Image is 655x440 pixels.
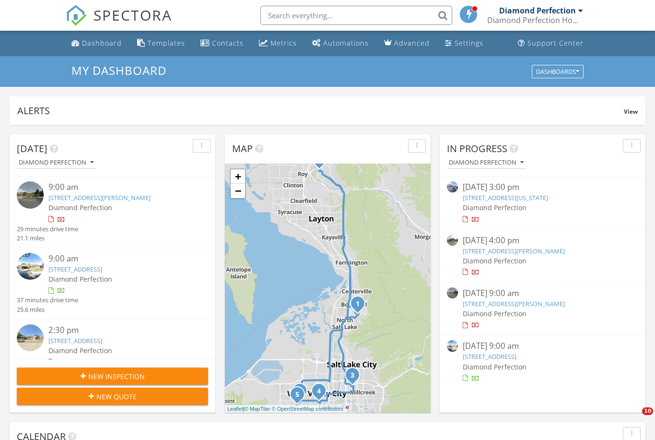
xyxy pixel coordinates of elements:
[48,324,192,336] div: 2:30 pm
[463,287,622,299] div: [DATE] 9:00 am
[96,392,137,402] span: New Quote
[358,303,363,309] div: 1973 S Davis Blvd, Bountiful, UT 84010
[319,159,325,165] div: 4607 S 125 W, Ogden, UT 84405
[48,203,112,212] span: Diamond Perfection
[17,296,78,305] div: 37 minutes drive time
[225,405,346,413] div: |
[17,104,624,117] div: Alerts
[447,142,507,155] span: In Progress
[394,38,430,48] div: Advanced
[17,234,78,243] div: 21.1 miles
[17,253,208,314] a: 9:00 am [STREET_ADDRESS] Diamond Perfection 37 minutes drive time 25.6 miles
[463,362,526,371] span: Diamond Perfection
[82,38,122,48] div: Dashboard
[441,35,487,52] a: Settings
[447,340,638,383] a: [DATE] 9:00 am [STREET_ADDRESS] Diamond Perfection
[148,38,185,48] div: Templates
[17,225,78,234] div: 29 minutes drive time
[532,65,584,78] button: Dashboards
[94,5,172,25] span: SPECTORA
[463,299,565,308] a: [STREET_ADDRESS][PERSON_NAME]
[17,324,208,386] a: 2:30 pm [STREET_ADDRESS] Diamond Perfection 46 minutes drive time 36.1 miles
[260,6,452,25] input: Search everything...
[48,265,102,274] a: [STREET_ADDRESS]
[319,391,325,396] div: 4245 S 3760 W, West Valley City, UT 84120
[323,38,369,48] div: Automations
[48,336,102,345] a: [STREET_ADDRESS]
[352,375,358,381] div: 209 E 2700 S, South Salt Lake, UT 84115
[463,256,526,265] span: Diamond Perfection
[463,340,622,352] div: [DATE] 9:00 am
[463,352,516,361] a: [STREET_ADDRESS]
[317,388,321,395] i: 4
[48,193,151,202] a: [STREET_ADDRESS][PERSON_NAME]
[527,38,584,48] div: Support Center
[447,181,638,224] a: [DATE] 3:00 pm [STREET_ADDRESS][US_STATE] Diamond Perfection
[231,169,245,184] a: Zoom in
[487,15,583,25] div: Diamond Perfection Home & Property Inspections
[17,368,208,385] button: New Inspection
[231,184,245,198] a: Zoom out
[297,394,303,400] div: 6329 Basin Ridge Dr, West Valley City, UT 84128
[455,38,483,48] div: Settings
[351,372,354,379] i: 3
[227,406,243,412] a: Leaflet
[48,181,192,193] div: 9:00 am
[17,305,78,314] div: 25.6 miles
[48,274,112,284] span: Diamond Perfection
[245,406,270,412] a: © MapTiler
[272,406,343,412] a: © OpenStreetMap contributors
[463,247,565,255] a: [STREET_ADDRESS][PERSON_NAME]
[447,340,458,351] img: streetview
[380,35,433,52] a: Advanced
[447,235,638,277] a: [DATE] 4:00 pm [STREET_ADDRESS][PERSON_NAME] Diamond Perfection
[447,181,458,192] img: streetview
[48,253,192,265] div: 9:00 am
[447,287,458,298] img: streetview
[66,13,172,33] a: SPECTORA
[447,156,526,169] button: Diamond Perfection
[71,62,166,78] span: My Dashboard
[68,35,126,52] a: Dashboard
[463,235,622,247] div: [DATE] 4:00 pm
[447,235,458,246] img: streetview
[133,35,189,52] a: Templates
[48,346,112,355] span: Diamond Perfection
[270,38,297,48] div: Metrics
[17,253,44,280] img: streetview
[17,181,44,208] img: streetview
[463,309,526,318] span: Diamond Perfection
[463,203,526,212] span: Diamond Perfection
[19,159,94,166] div: Diamond Perfection
[463,193,548,202] a: [STREET_ADDRESS][US_STATE]
[17,142,47,155] span: [DATE]
[66,5,87,26] img: The Best Home Inspection Software - Spectora
[17,156,95,169] button: Diamond Perfection
[88,371,145,381] span: New Inspection
[463,181,622,193] div: [DATE] 3:00 pm
[197,35,247,52] a: Contacts
[232,142,253,155] span: Map
[17,181,208,243] a: 9:00 am [STREET_ADDRESS][PERSON_NAME] Diamond Perfection 29 minutes drive time 21.1 miles
[449,159,524,166] div: Diamond Perfection
[622,407,645,430] iframe: Intercom live chat
[212,38,244,48] div: Contacts
[255,35,301,52] a: Metrics
[536,68,579,75] div: Dashboards
[499,6,576,15] div: Diamond Perfection
[624,107,638,116] span: View
[308,35,373,52] a: Automations (Basic)
[447,287,638,330] a: [DATE] 9:00 am [STREET_ADDRESS][PERSON_NAME] Diamond Perfection
[17,324,44,351] img: streetview
[300,391,305,396] div: 4225 Longvalley Dr, West Valley City UT 84128
[356,301,360,308] i: 1
[514,35,587,52] a: Support Center
[642,407,653,415] span: 10
[17,388,208,405] button: New Quote
[295,392,299,398] i: 5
